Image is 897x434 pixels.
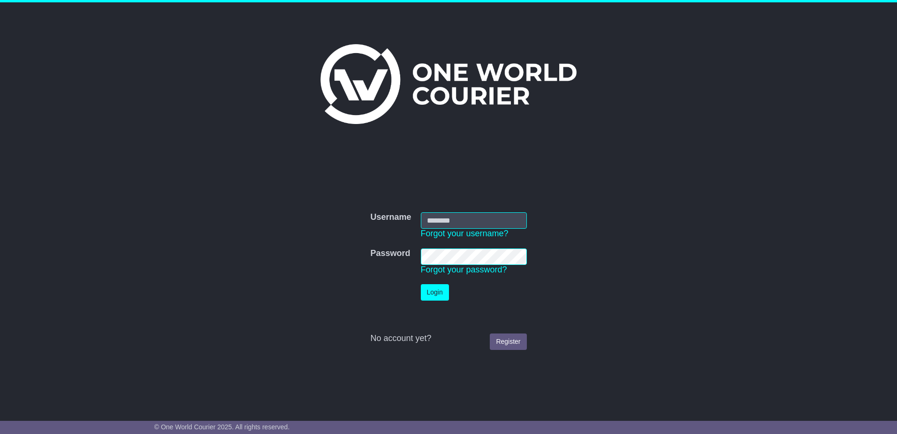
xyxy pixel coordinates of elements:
label: Username [370,212,411,223]
img: One World [320,44,577,124]
label: Password [370,248,410,259]
a: Forgot your password? [421,265,507,274]
button: Login [421,284,449,301]
a: Register [490,333,526,350]
div: No account yet? [370,333,526,344]
a: Forgot your username? [421,229,509,238]
span: © One World Courier 2025. All rights reserved. [154,423,290,431]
